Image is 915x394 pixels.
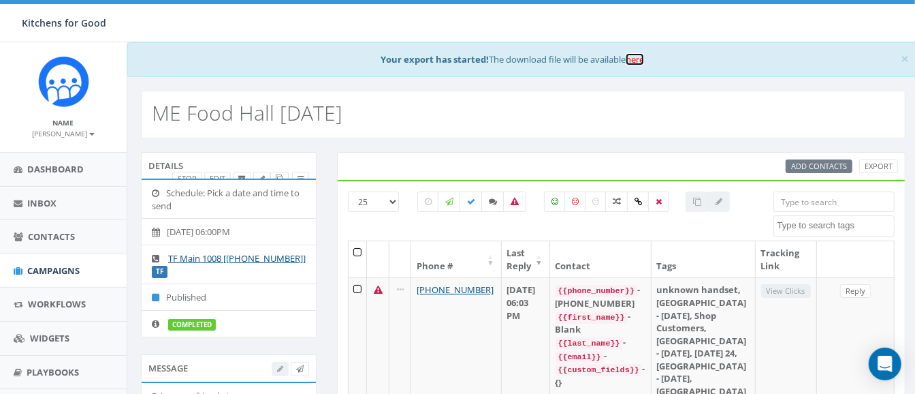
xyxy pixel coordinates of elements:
[38,56,89,107] img: Rally_Corp_Icon_1.png
[840,284,871,299] a: Reply
[152,102,342,124] h2: ME Food Hall [DATE]
[556,310,645,336] div: - Blank
[605,192,628,212] label: Mixed
[141,354,317,382] div: Message
[556,337,623,350] code: {{last_name}}
[481,192,504,212] label: Replied
[556,336,645,350] div: -
[296,363,304,374] span: Send Test Message
[417,192,439,212] label: Pending
[564,192,586,212] label: Negative
[438,192,461,212] label: Sending
[869,348,901,380] div: Open Intercom Messenger
[556,364,642,376] code: {{custom_fields}}
[276,173,283,183] span: Clone Campaign
[152,266,167,278] label: TF
[652,241,756,277] th: Tags
[556,351,604,363] code: {{email}}
[585,192,607,212] label: Neutral
[544,192,566,212] label: Positive
[28,298,86,310] span: Workflows
[259,173,265,183] span: Edit Campaign Title
[773,192,895,212] input: Type to search
[460,192,483,212] label: Delivered
[33,127,95,139] a: [PERSON_NAME]
[550,241,652,277] th: Contact
[556,285,637,297] code: {{phone_number}}
[648,192,669,212] label: Removed
[556,312,628,324] code: {{first_name}}
[27,264,80,277] span: Campaigns
[22,16,106,29] span: Kitchens for Good
[626,53,644,65] a: here
[777,219,894,232] textarea: Search
[28,230,75,243] span: Contacts
[502,241,550,277] th: Last Reply: activate to sort column ascending
[417,284,494,296] a: [PHONE_NUMBER]
[556,284,645,309] div: - [PHONE_NUMBER]
[901,49,909,68] span: ×
[27,197,57,209] span: Inbox
[27,163,84,175] span: Dashboard
[27,366,79,378] span: Playbooks
[152,189,166,198] i: Schedule: Pick a date and time to send
[381,53,489,65] b: Your export has started!
[411,241,501,277] th: Phone #: activate to sort column ascending
[238,173,246,183] span: Archive Campaign
[556,363,645,389] div: - {}
[556,350,645,363] div: -
[298,173,304,183] span: View Campaign Delivery Statistics
[503,192,526,212] label: Bounced
[756,241,817,277] th: Tracking Link
[30,332,69,344] span: Widgets
[627,192,649,212] label: Link Clicked
[53,118,74,127] small: Name
[142,284,316,311] li: Published
[152,293,166,302] i: Published
[33,129,95,138] small: [PERSON_NAME]
[168,319,216,331] label: completed
[859,160,898,174] a: Export
[168,252,306,264] a: TF Main 1008 [[PHONE_NUMBER]]
[901,52,909,66] button: Close
[141,152,317,179] div: Details
[172,172,202,186] a: Stop
[204,172,231,186] a: Edit
[142,218,316,245] li: [DATE] 06:00PM
[142,180,316,219] li: Schedule: Pick a date and time to send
